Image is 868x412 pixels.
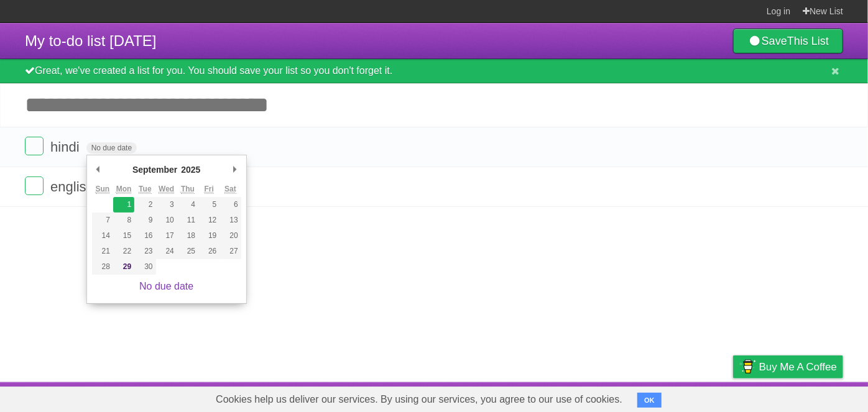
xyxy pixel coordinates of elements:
[733,29,843,53] a: SaveThis List
[113,259,134,275] button: 29
[219,244,241,259] button: 27
[92,259,113,275] button: 28
[787,35,829,47] b: This List
[203,387,635,412] span: Cookies help us deliver our services. By using our services, you agree to our use of cookies.
[717,385,749,409] a: Privacy
[92,213,113,228] button: 7
[25,32,157,49] span: My to-do list [DATE]
[198,197,219,213] button: 5
[92,160,104,179] button: Previous Month
[25,137,44,155] label: Done
[134,244,155,259] button: 23
[198,228,219,244] button: 19
[50,179,97,195] span: english
[198,244,219,259] button: 26
[759,356,837,378] span: Buy me a coffee
[86,142,137,153] span: No due date
[609,385,659,409] a: Developers
[113,244,134,259] button: 22
[177,213,198,228] button: 11
[92,228,113,244] button: 14
[156,213,177,228] button: 10
[219,197,241,213] button: 6
[25,176,44,195] label: Done
[739,356,756,377] img: Buy me a coffee
[177,197,198,213] button: 4
[159,185,174,194] abbr: Wednesday
[224,185,236,194] abbr: Saturday
[134,197,155,213] button: 2
[139,281,193,291] a: No due date
[675,385,702,409] a: Terms
[92,244,113,259] button: 21
[177,228,198,244] button: 18
[568,385,594,409] a: About
[205,185,214,194] abbr: Friday
[765,385,843,409] a: Suggest a feature
[113,213,134,228] button: 8
[156,228,177,244] button: 17
[181,185,195,194] abbr: Thursday
[50,139,82,155] span: hindi
[733,355,843,378] a: Buy me a coffee
[134,259,155,275] button: 30
[113,197,134,213] button: 1
[134,228,155,244] button: 16
[198,213,219,228] button: 12
[139,185,151,194] abbr: Tuesday
[177,244,198,259] button: 25
[113,228,134,244] button: 15
[156,244,177,259] button: 24
[96,185,110,194] abbr: Sunday
[116,185,132,194] abbr: Monday
[229,160,241,179] button: Next Month
[637,393,662,408] button: OK
[134,213,155,228] button: 9
[219,228,241,244] button: 20
[156,197,177,213] button: 3
[131,160,179,179] div: September
[219,213,241,228] button: 13
[179,160,202,179] div: 2025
